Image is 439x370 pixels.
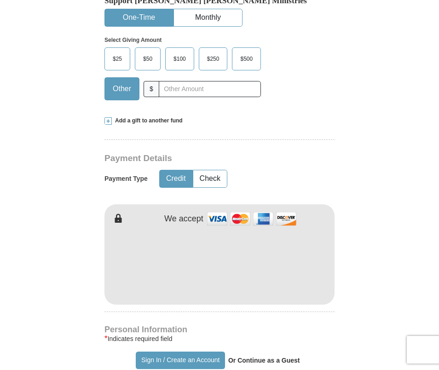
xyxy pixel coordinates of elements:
[104,37,162,43] strong: Select Giving Amount
[160,170,192,187] button: Credit
[202,52,224,66] span: $250
[104,326,335,333] h4: Personal Information
[139,52,157,66] span: $50
[104,175,148,183] h5: Payment Type
[193,170,227,187] button: Check
[228,357,300,364] strong: Or Continue as a Guest
[104,333,335,344] div: Indicates required field
[136,352,225,369] button: Sign In / Create an Account
[104,153,339,164] h3: Payment Details
[169,52,191,66] span: $100
[144,81,159,97] span: $
[112,117,183,125] span: Add a gift to another fund
[108,52,127,66] span: $25
[174,9,242,26] button: Monthly
[108,82,136,96] span: Other
[236,52,257,66] span: $500
[159,81,261,97] input: Other Amount
[105,9,173,26] button: One-Time
[206,209,298,229] img: credit cards accepted
[164,214,203,224] h4: We accept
